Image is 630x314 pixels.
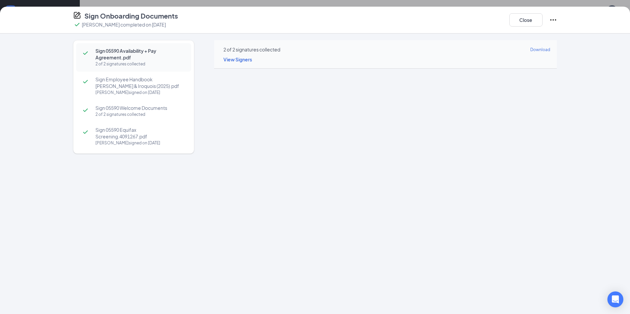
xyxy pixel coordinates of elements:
svg: Checkmark [81,78,89,86]
button: Close [509,13,543,27]
svg: Ellipses [549,16,557,24]
span: Sign 05590 Availability + Pay Agreement.pdf [95,47,185,61]
svg: Checkmark [81,49,89,57]
svg: Checkmark [81,128,89,136]
span: Sign 05590 Welcome Documents [95,105,185,111]
div: Open Intercom Messenger [607,291,623,307]
div: 2 of 2 signatures collected [95,111,185,118]
h4: Sign Onboarding Documents [84,11,178,21]
svg: Checkmark [81,106,89,114]
iframe: Sign 05590 Availability + Pay Agreement.pdf [214,69,557,311]
div: 2 of 2 signatures collected [223,46,280,53]
span: View Signers [223,56,252,62]
svg: Checkmark [73,21,81,29]
svg: CompanyDocumentIcon [73,11,81,19]
div: 2 of 2 signatures collected [95,61,185,67]
span: Download [530,47,550,52]
div: [PERSON_NAME] signed on [DATE] [95,140,185,146]
span: Sign 05590 Equifax Screening.4091267.pdf [95,126,185,140]
p: [PERSON_NAME] completed on [DATE] [82,21,166,28]
span: Sign Employee Handbook [PERSON_NAME] & Iroquois (2025).pdf [95,76,185,89]
div: [PERSON_NAME] signed on [DATE] [95,89,185,96]
a: Download [530,45,550,53]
